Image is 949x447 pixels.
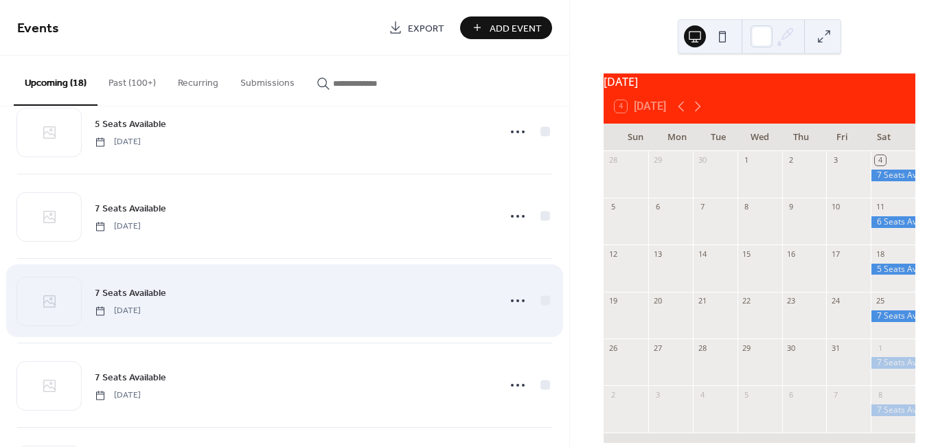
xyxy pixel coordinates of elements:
[167,56,229,104] button: Recurring
[697,343,707,353] div: 28
[786,389,797,400] div: 6
[17,15,59,42] span: Events
[652,389,663,400] div: 3
[408,21,444,36] span: Export
[95,371,166,385] span: 7 Seats Available
[608,155,618,165] div: 28
[697,389,707,400] div: 4
[95,202,166,216] span: 7 Seats Available
[698,124,739,151] div: Tue
[652,249,663,259] div: 13
[875,249,885,259] div: 18
[697,202,707,212] div: 7
[786,155,797,165] div: 2
[871,357,915,369] div: 7 Seats Available
[229,56,306,104] button: Submissions
[95,136,141,148] span: [DATE]
[95,117,166,132] span: 5 Seats Available
[608,202,618,212] div: 5
[98,56,167,104] button: Past (100+)
[652,202,663,212] div: 6
[875,343,885,353] div: 1
[875,296,885,306] div: 25
[780,124,821,151] div: Thu
[378,16,455,39] a: Export
[95,369,166,385] a: 7 Seats Available
[95,285,166,301] a: 7 Seats Available
[697,249,707,259] div: 14
[786,249,797,259] div: 16
[608,249,618,259] div: 12
[95,286,166,301] span: 7 Seats Available
[875,155,885,165] div: 4
[830,202,841,212] div: 10
[875,389,885,400] div: 8
[830,343,841,353] div: 31
[95,116,166,132] a: 5 Seats Available
[742,249,752,259] div: 15
[830,389,841,400] div: 7
[608,343,618,353] div: 26
[863,124,904,151] div: Sat
[604,73,915,90] div: [DATE]
[697,155,707,165] div: 30
[95,200,166,216] a: 7 Seats Available
[821,124,862,151] div: Fri
[460,16,552,39] button: Add Event
[786,343,797,353] div: 30
[871,264,915,275] div: 5 Seats Available
[830,155,841,165] div: 3
[95,305,141,317] span: [DATE]
[742,343,752,353] div: 29
[652,296,663,306] div: 20
[739,124,780,151] div: Wed
[875,202,885,212] div: 11
[786,202,797,212] div: 9
[871,404,915,416] div: 7 Seats Available
[742,155,752,165] div: 1
[490,21,542,36] span: Add Event
[608,389,618,400] div: 2
[652,155,663,165] div: 29
[697,296,707,306] div: 21
[95,389,141,402] span: [DATE]
[656,124,697,151] div: Mon
[14,56,98,106] button: Upcoming (18)
[615,124,656,151] div: Sun
[608,296,618,306] div: 19
[871,216,915,228] div: 6 Seats Available
[652,343,663,353] div: 27
[742,296,752,306] div: 22
[830,249,841,259] div: 17
[830,296,841,306] div: 24
[871,170,915,181] div: 7 Seats Available
[871,310,915,322] div: 7 Seats Available
[786,296,797,306] div: 23
[742,202,752,212] div: 8
[95,220,141,233] span: [DATE]
[742,389,752,400] div: 5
